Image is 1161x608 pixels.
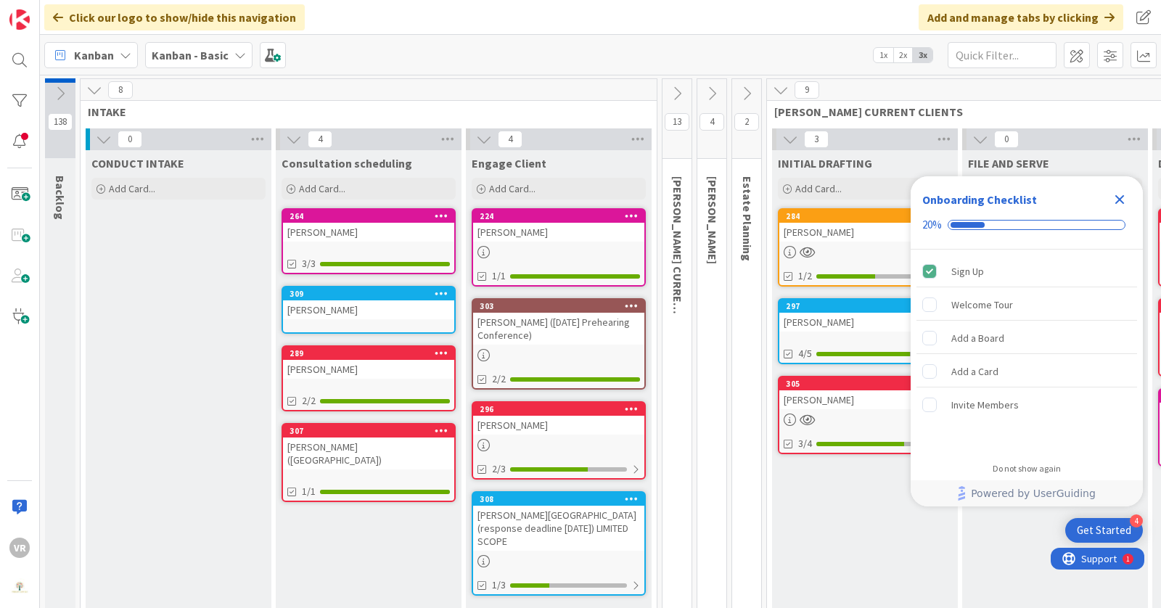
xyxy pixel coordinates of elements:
div: [PERSON_NAME] ([GEOGRAPHIC_DATA]) [283,437,454,469]
span: 2/2 [492,371,506,387]
a: 284[PERSON_NAME]1/2 [778,208,952,287]
span: 3x [913,48,932,62]
div: [PERSON_NAME] [779,390,951,409]
span: 2 [734,113,759,131]
div: Welcome Tour is incomplete. [916,289,1137,321]
span: 2x [893,48,913,62]
a: 297[PERSON_NAME]4/5 [778,298,952,364]
span: KRISTI CURRENT CLIENTS [670,176,685,365]
div: VR [9,538,30,558]
div: 224[PERSON_NAME] [473,210,644,242]
div: 308[PERSON_NAME][GEOGRAPHIC_DATA] (response deadline [DATE]) LIMITED SCOPE [473,493,644,551]
div: Onboarding Checklist [922,191,1037,208]
div: 309 [283,287,454,300]
span: Engage Client [472,156,546,171]
span: Consultation scheduling [282,156,412,171]
span: 1/3 [492,578,506,593]
a: Powered by UserGuiding [918,480,1136,506]
div: Invite Members is incomplete. [916,389,1137,421]
div: 1 [75,6,79,17]
div: 305 [779,377,951,390]
span: Powered by UserGuiding [971,485,1096,502]
span: Add Card... [109,182,155,195]
div: 307[PERSON_NAME] ([GEOGRAPHIC_DATA]) [283,424,454,469]
span: 1/1 [492,268,506,284]
div: Sign Up is complete. [916,255,1137,287]
span: 138 [48,113,73,131]
div: [PERSON_NAME] [283,300,454,319]
span: 4 [308,131,332,148]
span: 3/3 [302,256,316,271]
div: 296 [473,403,644,416]
div: 264[PERSON_NAME] [283,210,454,242]
div: Checklist items [911,250,1143,453]
span: 1/2 [798,268,812,284]
b: Kanban - Basic [152,48,229,62]
div: 224 [473,210,644,223]
span: INTAKE [88,104,639,119]
div: 284 [786,211,951,221]
div: 303 [480,301,644,311]
div: Checklist Container [911,176,1143,506]
div: 284 [779,210,951,223]
div: 303 [473,300,644,313]
div: [PERSON_NAME] [779,223,951,242]
span: Kanban [74,46,114,64]
div: 289[PERSON_NAME] [283,347,454,379]
div: 284[PERSON_NAME] [779,210,951,242]
div: Add a Card is incomplete. [916,356,1137,387]
div: 307 [290,426,454,436]
div: [PERSON_NAME] [473,223,644,242]
div: Invite Members [951,396,1019,414]
span: Add Card... [299,182,345,195]
input: Quick Filter... [948,42,1057,68]
a: 307[PERSON_NAME] ([GEOGRAPHIC_DATA])1/1 [282,423,456,502]
span: Backlog [53,176,67,220]
div: 307 [283,424,454,437]
div: Close Checklist [1108,188,1131,211]
div: Add a Board [951,329,1004,347]
span: 4/5 [798,346,812,361]
span: CONDUCT INTAKE [91,156,184,171]
span: 3/4 [798,436,812,451]
div: Do not show again [993,463,1061,475]
div: 305[PERSON_NAME] [779,377,951,409]
div: Add and manage tabs by clicking [919,4,1123,30]
span: INITIAL DRAFTING [778,156,872,171]
div: [PERSON_NAME] [283,360,454,379]
span: Estate Planning [740,176,755,261]
div: 297 [786,301,951,311]
div: 20% [922,218,942,231]
div: Welcome Tour [951,296,1013,313]
div: Sign Up [951,263,984,280]
div: 297 [779,300,951,313]
div: 308 [473,493,644,506]
a: 264[PERSON_NAME]3/3 [282,208,456,274]
span: 8 [108,81,133,99]
span: 13 [665,113,689,131]
a: 308[PERSON_NAME][GEOGRAPHIC_DATA] (response deadline [DATE]) LIMITED SCOPE1/3 [472,491,646,596]
span: 3 [804,131,829,148]
span: 1/1 [302,484,316,499]
div: 309 [290,289,454,299]
span: 2/2 [302,393,316,408]
div: [PERSON_NAME][GEOGRAPHIC_DATA] (response deadline [DATE]) LIMITED SCOPE [473,506,644,551]
div: 289 [290,348,454,358]
div: 264 [283,210,454,223]
span: Add Card... [489,182,536,195]
span: 4 [498,131,522,148]
span: 0 [118,131,142,148]
div: 4 [1130,514,1143,527]
span: 2/3 [492,461,506,477]
span: 4 [700,113,724,131]
span: KRISTI PROBATE [705,176,720,264]
div: [PERSON_NAME] [779,313,951,332]
img: avatar [9,578,30,599]
div: 303[PERSON_NAME] ([DATE] Prehearing Conference) [473,300,644,345]
a: 224[PERSON_NAME]1/1 [472,208,646,287]
div: Footer [911,480,1143,506]
div: 296 [480,404,644,414]
img: Visit kanbanzone.com [9,9,30,30]
span: Support [30,2,66,20]
div: Open Get Started checklist, remaining modules: 4 [1065,518,1143,543]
